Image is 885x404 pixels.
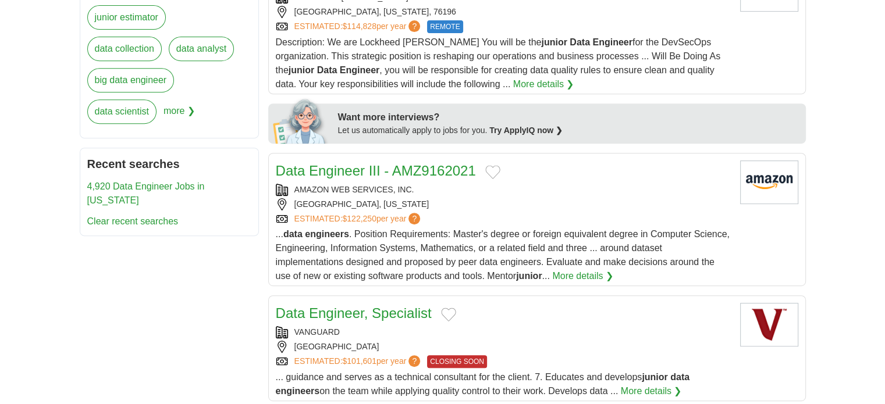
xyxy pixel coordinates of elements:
[342,356,376,366] span: $101,601
[87,181,205,205] a: 4,920 Data Engineer Jobs in [US_STATE]
[338,124,799,137] div: Let us automatically apply to jobs for you.
[276,198,731,210] div: [GEOGRAPHIC_DATA], [US_STATE]
[592,37,632,47] strong: Engineer
[570,37,590,47] strong: Data
[340,65,379,75] strong: Engineer
[670,372,689,382] strong: data
[87,99,157,124] a: data scientist
[276,386,320,396] strong: engineers
[294,185,414,194] a: AMAZON WEB SERVICES, INC.
[513,77,574,91] a: More details ❯
[441,308,456,321] button: Add to favorite jobs
[283,229,303,239] strong: data
[338,110,799,124] div: Want more interviews?
[276,229,730,281] span: ... . Position Requirements: Master's degree or foreign equivalent degree in Computer Science, En...
[740,160,798,204] img: Amazon logo
[294,327,340,337] a: VANGUARD
[408,213,420,224] span: ?
[342,214,376,223] span: $122,250
[427,20,463,33] span: REMOTE
[642,372,667,382] strong: junior
[489,126,563,135] a: Try ApplyIQ now ❯
[276,372,690,396] span: ... guidance and serves as a technical consultant for the client. 7. Educates and develops on the...
[276,37,721,89] span: Description: We are Lockheed [PERSON_NAME] You will be the for the DevSecOps organization. This s...
[87,68,175,92] a: big data engineer
[408,20,420,32] span: ?
[87,216,179,226] a: Clear recent searches
[408,355,420,367] span: ?
[169,37,234,61] a: data analyst
[427,355,487,368] span: CLOSING SOON
[740,303,798,346] img: Vanguard Resources logo
[552,269,613,283] a: More details ❯
[87,5,166,30] a: junior estimator
[342,22,376,31] span: $114,828
[87,155,251,173] h2: Recent searches
[164,99,195,131] span: more ❯
[294,20,423,33] a: ESTIMATED:$114,828per year?
[516,271,542,281] strong: junior
[87,37,162,61] a: data collection
[276,341,731,353] div: [GEOGRAPHIC_DATA]
[276,163,476,178] a: Data Engineer III - AMZ9162021
[276,6,731,18] div: [GEOGRAPHIC_DATA], [US_STATE], 76196
[276,305,432,321] a: Data Engineer, Specialist
[273,97,329,144] img: apply-iq-scientist.png
[294,213,423,225] a: ESTIMATED:$122,250per year?
[485,165,500,179] button: Add to favorite jobs
[294,355,423,368] a: ESTIMATED:$101,601per year?
[305,229,349,239] strong: engineers
[317,65,337,75] strong: Data
[621,384,682,398] a: More details ❯
[541,37,567,47] strong: junior
[289,65,314,75] strong: junior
